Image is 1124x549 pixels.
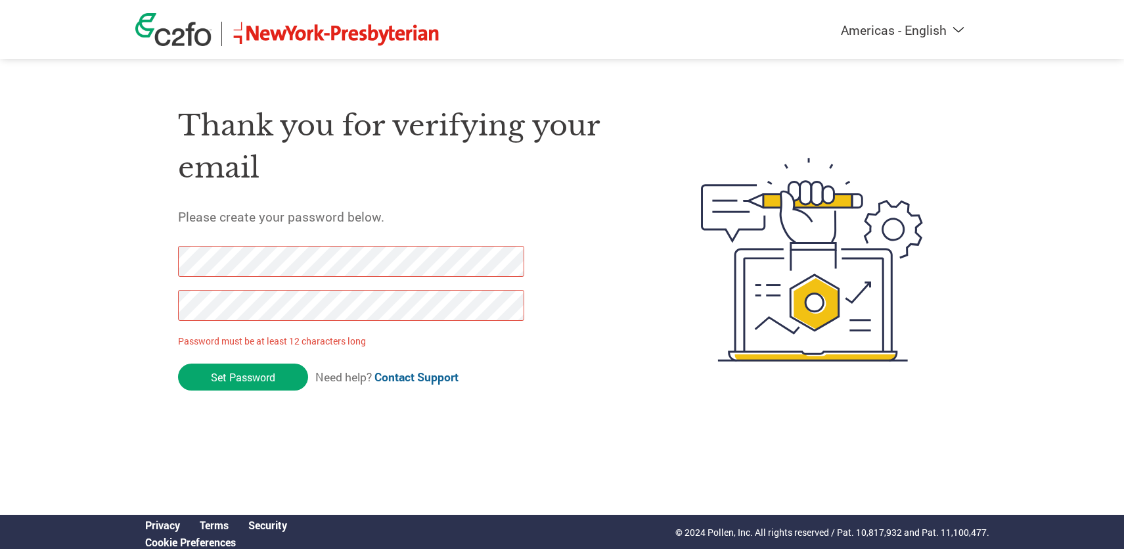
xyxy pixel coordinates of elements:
img: NewYork-Presbyterian [232,22,441,46]
img: c2fo logo [135,13,212,46]
h1: Thank you for verifying your email [178,105,639,189]
span: Need help? [315,370,459,385]
a: Security [248,518,287,532]
a: Terms [200,518,229,532]
h5: Please create your password below. [178,208,639,225]
p: Password must be at least 12 characters long [178,334,529,348]
p: © 2024 Pollen, Inc. All rights reserved / Pat. 10,817,932 and Pat. 11,100,477. [675,525,989,539]
img: create-password [677,85,947,434]
input: Set Password [178,364,308,391]
a: Privacy [145,518,180,532]
div: Open Cookie Preferences Modal [135,535,297,549]
a: Cookie Preferences, opens a dedicated popup modal window [145,535,236,549]
a: Contact Support [374,370,459,385]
